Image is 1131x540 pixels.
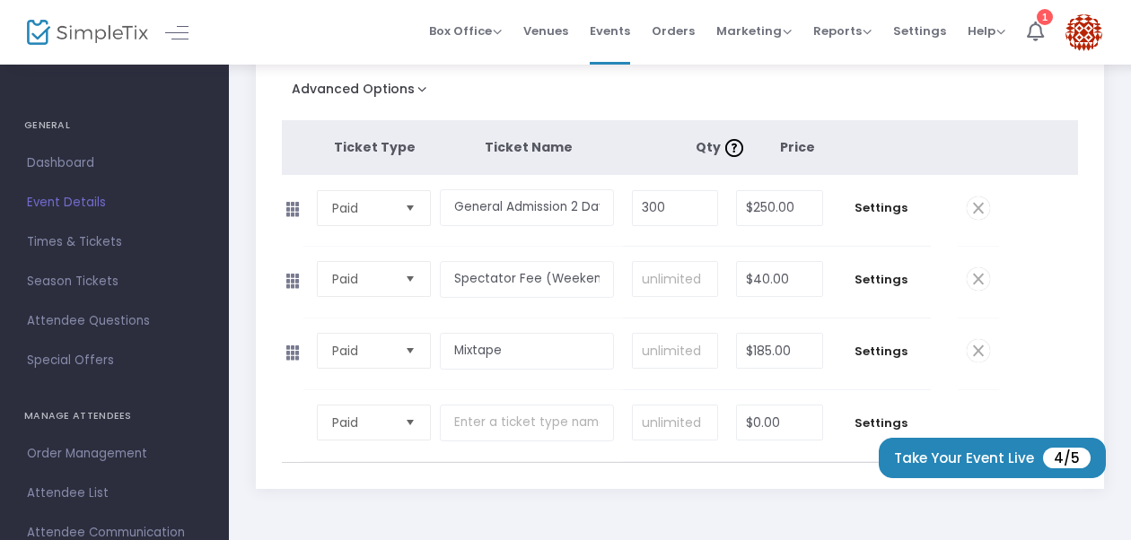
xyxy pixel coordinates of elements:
span: Settings [841,199,922,217]
span: 4/5 [1043,448,1091,468]
span: Orders [652,8,695,54]
h4: MANAGE ATTENDEES [24,398,205,434]
input: Enter a ticket type name. e.g. General Admission [440,261,614,298]
span: Settings [841,343,922,361]
input: unlimited [633,334,717,368]
span: Attendee List [27,482,202,505]
span: Dashboard [27,152,202,175]
span: Paid [332,414,390,431]
span: Attendee Questions [27,309,202,333]
button: Select [398,405,423,440]
span: Qty [696,138,748,156]
input: unlimited [633,262,717,296]
input: Price [737,405,822,440]
span: Settings [841,271,922,289]
span: Events [590,8,630,54]
span: Help [968,22,1005,39]
span: Venues [523,8,568,54]
input: Price [737,334,822,368]
button: Select [398,262,423,296]
span: Special Offers [27,349,202,372]
span: Paid [332,270,390,288]
span: Ticket Type [334,138,416,156]
input: unlimited [633,405,717,440]
input: Enter a ticket type name. e.g. General Admission [440,189,614,226]
button: Take Your Event Live4/5 [879,438,1106,478]
input: Price [737,262,822,296]
button: Select [398,191,423,225]
span: Ticket Name [485,138,573,156]
span: Settings [841,414,922,432]
span: Event Details [27,191,202,214]
span: Box Office [429,22,502,39]
span: Price [780,138,815,156]
span: Paid [332,199,390,217]
img: question-mark [725,139,743,157]
span: Marketing [716,22,792,39]
span: Order Management [27,442,202,466]
span: Settings [893,8,946,54]
button: Advanced Options [282,76,444,109]
span: Paid [332,342,390,360]
input: Enter a ticket type name. e.g. General Admission [440,333,614,370]
span: Season Tickets [27,270,202,293]
span: Times & Tickets [27,231,202,254]
h4: GENERAL [24,108,205,144]
input: Price [737,191,822,225]
button: Select [398,334,423,368]
span: Reports [813,22,872,39]
div: 1 [1037,6,1053,22]
input: Enter a ticket type name. e.g. General Admission [440,405,614,441]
